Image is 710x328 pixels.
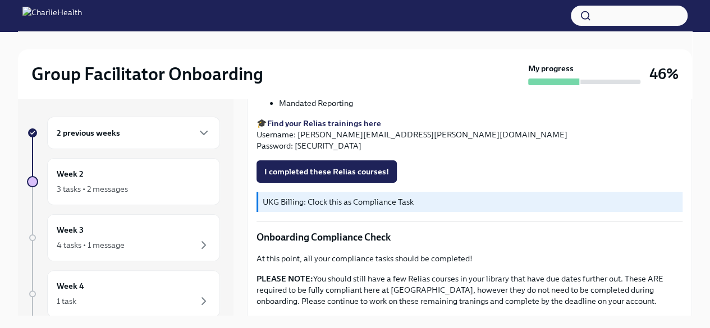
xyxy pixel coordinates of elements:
[256,274,313,284] strong: PLEASE NOTE:
[256,118,682,151] p: 🎓 Username: [PERSON_NAME][EMAIL_ADDRESS][PERSON_NAME][DOMAIN_NAME] Password: [SECURITY_DATA]
[57,127,120,139] h6: 2 previous weeks
[528,63,574,74] strong: My progress
[57,224,84,236] h6: Week 3
[279,98,682,109] li: Mandated Reporting
[57,183,128,195] div: 3 tasks • 2 messages
[31,63,263,85] h2: Group Facilitator Onboarding
[263,196,678,207] p: UKG Billing: Clock this as Compliance Task
[267,118,381,128] a: Find your Relias trainings here
[27,270,220,317] a: Week 41 task
[256,160,397,183] button: I completed these Relias courses!
[57,295,76,307] div: 1 task
[57,168,84,180] h6: Week 2
[47,117,220,149] div: 2 previous weeks
[22,7,82,25] img: CharlieHealth
[649,64,679,84] h3: 46%
[57,239,125,251] div: 4 tasks • 1 message
[256,230,682,244] p: Onboarding Compliance Check
[256,253,682,264] p: At this point, all your compliance tasks should be completed!
[57,280,84,292] h6: Week 4
[27,214,220,261] a: Week 34 tasks • 1 message
[27,158,220,205] a: Week 23 tasks • 2 messages
[264,166,389,177] span: I completed these Relias courses!
[256,273,682,307] p: You should still have a few Relias courses in your library that have due dates further out. These...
